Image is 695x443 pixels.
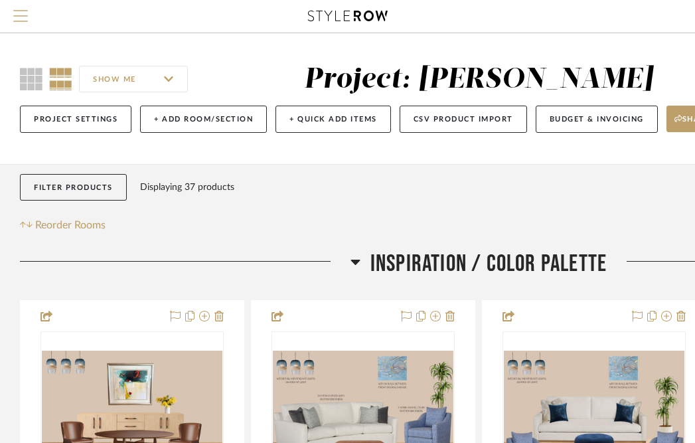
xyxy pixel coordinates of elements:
[275,106,391,133] button: + Quick Add Items
[35,217,106,233] span: Reorder Rooms
[400,106,527,133] button: CSV Product Import
[140,106,267,133] button: + Add Room/Section
[140,174,234,201] div: Displaying 37 products
[370,250,607,278] span: Inspiration / Color Palette
[304,66,653,94] div: Project: [PERSON_NAME]
[20,174,127,201] button: Filter Products
[20,106,131,133] button: Project Settings
[536,106,658,133] button: Budget & Invoicing
[20,217,106,233] button: Reorder Rooms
